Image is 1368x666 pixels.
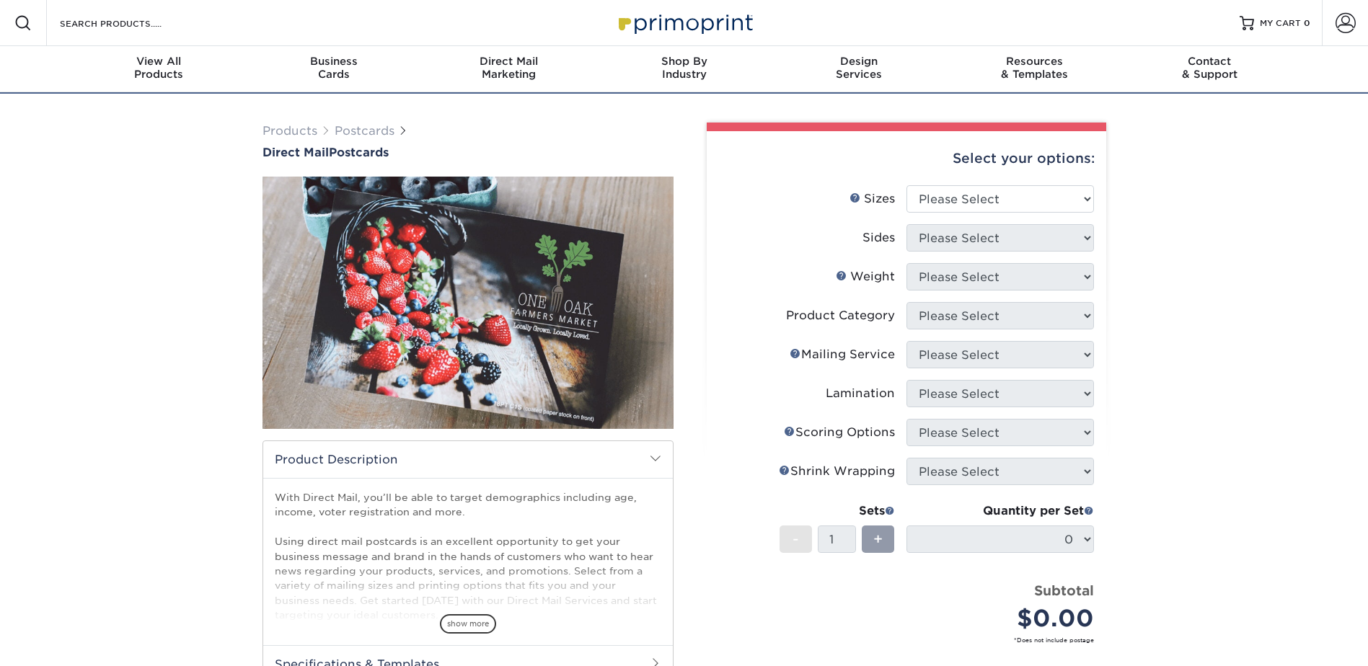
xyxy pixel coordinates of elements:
span: Direct Mail [421,55,596,68]
span: - [793,528,799,550]
a: Shop ByIndustry [596,46,772,92]
span: MY CART [1260,17,1301,30]
img: Primoprint [612,7,756,38]
div: $0.00 [917,601,1094,636]
div: Scoring Options [784,424,895,441]
div: Sizes [850,190,895,208]
div: Products [71,55,247,81]
div: Sides [862,229,895,247]
span: Design [772,55,947,68]
a: Direct MailMarketing [421,46,596,92]
span: Business [246,55,421,68]
a: Contact& Support [1122,46,1297,92]
h2: Product Description [263,441,673,478]
div: Marketing [421,55,596,81]
a: BusinessCards [246,46,421,92]
div: Weight [836,268,895,285]
span: + [873,528,883,550]
span: 0 [1304,18,1310,28]
span: Shop By [596,55,772,68]
span: Resources [947,55,1122,68]
img: Direct Mail 01 [262,161,674,445]
div: Mailing Service [790,346,895,363]
a: Products [262,124,317,138]
p: With Direct Mail, you’ll be able to target demographics including age, income, voter registration... [275,490,661,623]
a: View AllProducts [71,46,247,92]
div: Lamination [826,385,895,402]
strong: Subtotal [1034,582,1094,598]
div: Industry [596,55,772,81]
h1: Postcards [262,146,674,159]
div: & Templates [947,55,1122,81]
span: Contact [1122,55,1297,68]
input: SEARCH PRODUCTS..... [58,14,199,32]
span: View All [71,55,247,68]
div: Select your options: [718,131,1095,186]
a: Resources& Templates [947,46,1122,92]
div: Quantity per Set [906,502,1094,520]
div: Services [772,55,947,81]
div: Product Category [786,307,895,324]
a: DesignServices [772,46,947,92]
div: Shrink Wrapping [779,463,895,480]
a: Direct MailPostcards [262,146,674,159]
div: Sets [780,502,895,520]
span: show more [440,614,496,634]
div: Cards [246,55,421,81]
small: *Does not include postage [730,636,1094,644]
span: Direct Mail [262,146,329,159]
iframe: Google Customer Reviews [4,622,123,661]
a: Postcards [335,124,394,138]
div: & Support [1122,55,1297,81]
